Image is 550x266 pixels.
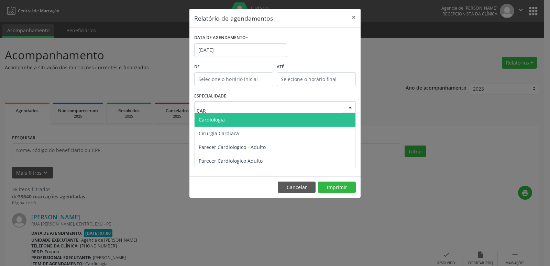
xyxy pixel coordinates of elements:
button: Imprimir [318,182,356,193]
span: Parecer Cardiologico Adulto [199,158,263,164]
input: Selecione uma data ou intervalo [194,43,287,57]
input: Selecione o horário final [277,72,356,86]
label: De [194,62,273,72]
span: Parecer Cardiologico - Adulto [199,144,266,150]
span: Cirurgia Cardiaca [199,130,239,137]
label: ATÉ [277,62,356,72]
button: Close [347,9,361,26]
h5: Relatório de agendamentos [194,14,273,23]
input: Seleciona uma especialidade [197,104,342,117]
label: DATA DE AGENDAMENTO [194,33,248,43]
span: Cardiologia [199,116,225,123]
button: Cancelar [278,182,316,193]
label: ESPECIALIDADE [194,91,226,102]
input: Selecione o horário inicial [194,72,273,86]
